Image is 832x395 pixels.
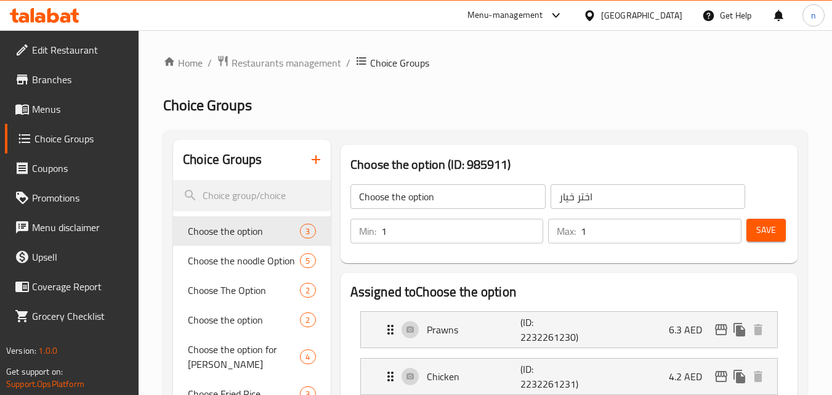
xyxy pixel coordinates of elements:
button: edit [712,320,730,339]
span: n [811,9,816,22]
span: 2 [301,285,315,296]
span: 3 [301,226,315,237]
a: Edit Restaurant [5,35,139,65]
p: 6.3 AED [669,322,712,337]
span: Menus [32,102,129,116]
span: Choose the option [188,312,300,327]
a: Choice Groups [5,124,139,153]
span: 5 [301,255,315,267]
button: delete [749,367,767,386]
div: Choices [300,283,315,298]
span: Save [756,222,776,238]
a: Home [163,55,203,70]
a: Grocery Checklist [5,301,139,331]
span: Upsell [32,250,129,264]
span: Choice Groups [34,131,129,146]
div: [GEOGRAPHIC_DATA] [601,9,682,22]
span: Coverage Report [32,279,129,294]
span: Version: [6,343,36,359]
div: Expand [361,312,777,348]
button: edit [712,367,730,386]
span: Promotions [32,190,129,205]
span: Choose the option for [PERSON_NAME] [188,342,300,372]
span: Branches [32,72,129,87]
div: Choose the option for [PERSON_NAME]4 [173,335,330,379]
a: Upsell [5,242,139,272]
div: Choose the noodle Option5 [173,246,330,275]
button: delete [749,320,767,339]
div: Choose the option2 [173,305,330,335]
a: Promotions [5,183,139,213]
div: Choices [300,349,315,364]
div: Menu-management [467,8,543,23]
div: Choices [300,312,315,327]
a: Restaurants management [217,55,341,71]
button: Save [746,219,786,242]
p: Prawns [427,322,521,337]
a: Menu disclaimer [5,213,139,242]
div: Choose The Option2 [173,275,330,305]
span: Choice Groups [163,91,252,119]
a: Coupons [5,153,139,183]
span: Choose the noodle Option [188,253,300,268]
li: / [346,55,350,70]
li: Expand [350,306,788,353]
a: Support.OpsPlatform [6,376,84,392]
a: Menus [5,94,139,124]
p: Min: [359,224,376,238]
a: Coverage Report [5,272,139,301]
span: Restaurants management [232,55,341,70]
p: Chicken [427,369,521,384]
h2: Assigned to Choose the option [350,283,788,301]
p: 4.2 AED [669,369,712,384]
span: Menu disclaimer [32,220,129,235]
span: Get support on: [6,364,63,380]
span: 4 [301,351,315,363]
div: Expand [361,359,777,394]
p: (ID: 2232261231) [520,362,583,391]
div: Choices [300,224,315,238]
span: 1.0.0 [38,343,57,359]
span: Choose The Option [188,283,300,298]
span: Grocery Checklist [32,309,129,324]
span: 2 [301,314,315,326]
input: search [173,180,330,211]
span: Choose the option [188,224,300,238]
button: duplicate [730,320,749,339]
h2: Choice Groups [183,150,262,169]
span: Coupons [32,161,129,176]
div: Choose the option3 [173,216,330,246]
a: Branches [5,65,139,94]
nav: breadcrumb [163,55,807,71]
div: Choices [300,253,315,268]
p: Max: [557,224,576,238]
li: / [208,55,212,70]
h3: Choose the option (ID: 985911) [350,155,788,174]
span: Edit Restaurant [32,43,129,57]
span: Choice Groups [370,55,429,70]
button: duplicate [730,367,749,386]
p: (ID: 2232261230) [520,315,583,344]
